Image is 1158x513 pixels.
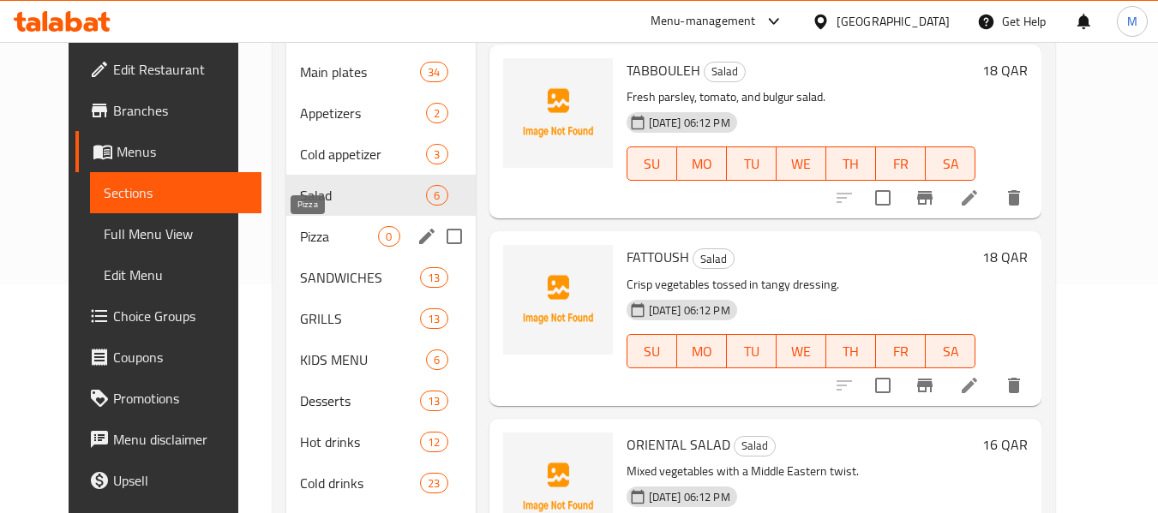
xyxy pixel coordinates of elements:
[904,177,945,218] button: Branch-specific-item
[933,152,969,176] span: SA
[933,339,969,364] span: SA
[286,339,475,380] div: KIDS MENU6
[634,339,670,364] span: SU
[427,188,447,204] span: 6
[300,349,426,370] div: KIDS MENU
[826,334,876,368] button: TH
[684,339,720,364] span: MO
[75,90,262,131] a: Branches
[959,375,980,396] a: Edit menu item
[300,308,420,329] span: GRILLS
[982,432,1028,456] h6: 16 QAR
[75,49,262,90] a: Edit Restaurant
[300,391,420,411] span: Desserts
[421,64,447,81] span: 34
[627,432,730,457] span: ORIENTAL SALAD
[642,302,737,319] span: [DATE] 06:12 PM
[300,267,420,288] span: SANDWICHES
[651,11,756,32] div: Menu-management
[75,460,262,501] a: Upsell
[427,352,447,368] span: 6
[426,349,447,370] div: items
[104,182,249,203] span: Sections
[684,152,720,176] span: MO
[876,146,926,181] button: FR
[883,152,919,176] span: FR
[993,365,1035,406] button: delete
[286,298,475,339] div: GRILLS13
[300,144,426,164] div: Cold appetizer
[677,334,727,368] button: MO
[421,393,447,409] span: 13
[427,146,447,163] span: 3
[90,254,262,295] a: Edit Menu
[104,265,249,285] span: Edit Menu
[75,419,262,460] a: Menu disclaimer
[426,185,447,206] div: items
[300,473,420,493] span: Cold drinks
[420,308,447,329] div: items
[420,267,447,288] div: items
[693,249,734,269] span: Salad
[642,489,737,505] span: [DATE] 06:12 PM
[286,216,475,257] div: Pizza0edit
[286,380,475,421] div: Desserts13
[300,226,378,247] span: Pizza
[627,57,700,83] span: TABBOULEH
[727,334,777,368] button: TU
[693,248,735,269] div: Salad
[113,306,249,326] span: Choice Groups
[777,146,826,181] button: WE
[113,100,249,121] span: Branches
[904,365,945,406] button: Branch-specific-item
[959,188,980,208] a: Edit menu item
[982,245,1028,269] h6: 18 QAR
[421,311,447,327] span: 13
[735,436,775,456] span: Salad
[826,146,876,181] button: TH
[677,146,727,181] button: MO
[734,152,770,176] span: TU
[113,347,249,367] span: Coupons
[627,461,976,482] p: Mixed vegetables with a Middle Eastern twist.
[421,434,447,450] span: 12
[113,59,249,80] span: Edit Restaurant
[286,51,475,92] div: Main plates34
[420,62,447,82] div: items
[286,175,475,216] div: Salad6
[926,334,975,368] button: SA
[734,436,776,456] div: Salad
[420,473,447,493] div: items
[926,146,975,181] button: SA
[503,245,613,355] img: FATTOUSH
[876,334,926,368] button: FR
[427,105,447,122] span: 2
[426,103,447,123] div: items
[300,103,426,123] span: Appetizers
[865,367,901,403] span: Select to update
[286,421,475,462] div: Hot drinks12
[634,152,670,176] span: SU
[286,92,475,134] div: Appetizers2
[90,172,262,213] a: Sections
[420,432,447,452] div: items
[421,475,447,492] span: 23
[300,432,420,452] span: Hot drinks
[300,62,420,82] span: Main plates
[379,229,399,245] span: 0
[117,141,249,162] span: Menus
[627,86,976,108] p: Fresh parsley, tomato, and bulgur salad.
[783,339,819,364] span: WE
[286,134,475,175] div: Cold appetizer3
[627,244,689,270] span: FATTOUSH
[727,146,777,181] button: TU
[113,429,249,450] span: Menu disclaimer
[286,462,475,504] div: Cold drinks23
